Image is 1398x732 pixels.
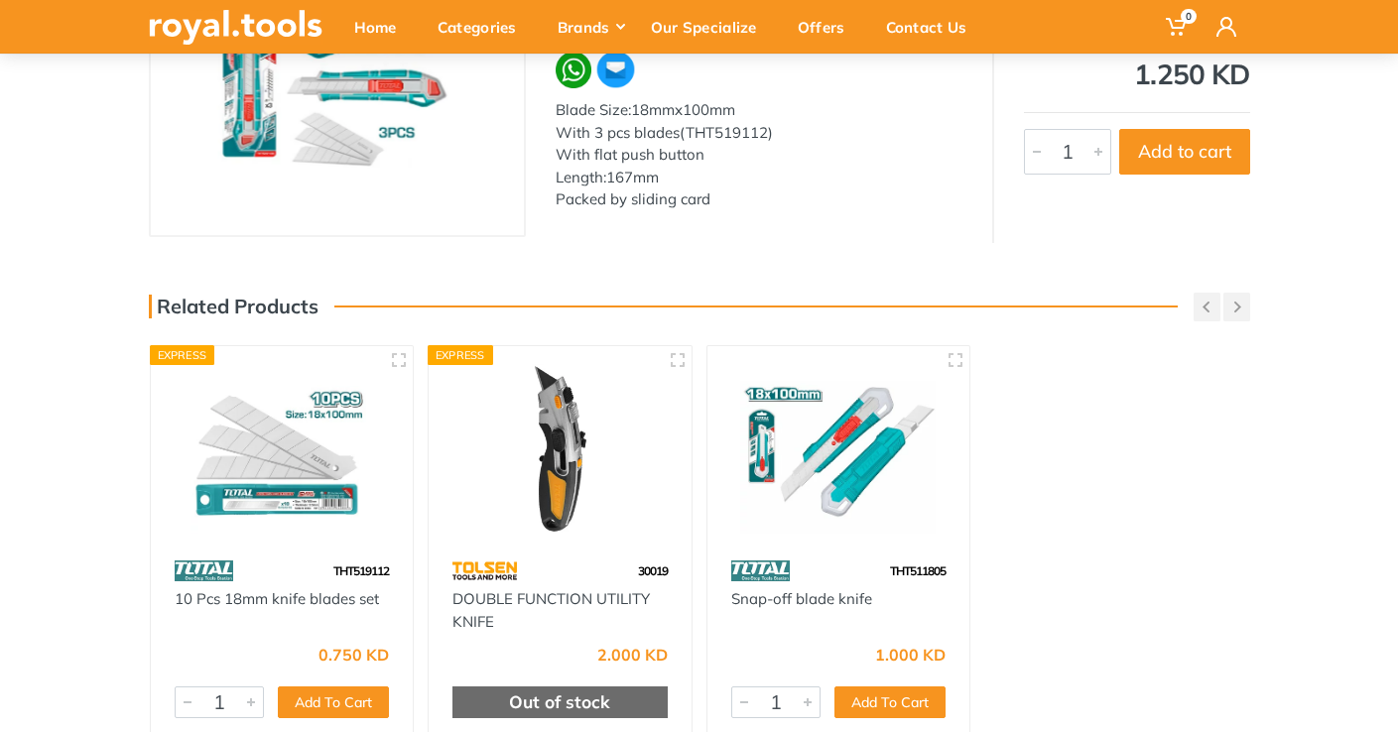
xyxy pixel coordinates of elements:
div: With 3 pcs blades(THT519112) [556,122,962,145]
span: THT519112 [333,563,389,578]
a: DOUBLE FUNCTION UTILITY KNIFE [452,589,650,631]
div: Blade Size:18mmx100mm [556,99,962,122]
img: Royal Tools - DOUBLE FUNCTION UTILITY KNIFE [446,364,674,534]
span: 0 [1181,9,1197,24]
button: Add To Cart [834,686,946,718]
div: Offers [784,6,872,48]
button: Add to cart [1119,129,1250,175]
div: Packed by sliding card [556,188,962,211]
div: Brands [544,6,637,48]
button: Add To Cart [278,686,389,718]
span: 30019 [638,563,668,578]
div: With flat push button [556,144,962,167]
img: 86.webp [175,553,234,588]
img: wa.webp [556,52,592,88]
img: 64.webp [452,553,517,588]
div: 1.250 KD [1024,61,1250,88]
div: Home [340,6,424,48]
a: Snap-off blade knife [731,589,872,608]
h3: Related Products [149,295,318,318]
a: 10 Pcs 18mm knife blades set [175,589,379,608]
span: THT511805 [890,563,946,578]
div: Express [150,345,215,365]
div: Categories [424,6,544,48]
img: royal.tools Logo [149,10,322,45]
div: Express [428,345,493,365]
img: 86.webp [731,553,791,588]
div: 1.000 KD [875,647,946,663]
div: Out of stock [452,686,668,718]
img: Royal Tools - Snap-off blade knife [725,364,953,534]
img: ma.webp [595,50,636,90]
div: Our Specialize [637,6,784,48]
div: 0.750 KD [318,647,389,663]
div: Contact Us [872,6,994,48]
img: Royal Tools - 10 Pcs 18mm knife blades set [169,364,396,534]
div: 2.000 KD [597,647,668,663]
div: Length:167mm [556,167,962,189]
